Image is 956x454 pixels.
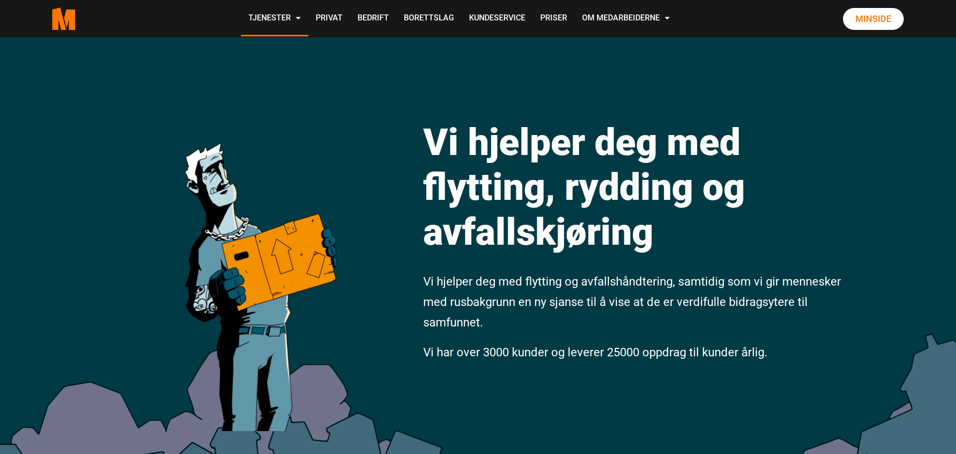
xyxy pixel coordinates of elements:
h1: Vi hjelper deg med flytting, rydding og avfallskjøring [423,120,844,254]
a: Borettslag [396,1,462,36]
a: Om Medarbeiderne [575,1,677,36]
img: medarbeiderne man icon optimized [174,97,346,431]
a: Kundeservice [462,1,533,36]
a: Bedrift [350,1,396,36]
span: Vi hjelper deg med flytting og avfallshåndtering, samtidig som vi gir mennesker med rusbakgrunn e... [423,275,841,329]
span: Vi har over 3000 kunder og leverer 25000 oppdrag til kunder årlig. [423,345,767,359]
a: Tjenester [241,1,308,36]
a: Minside [843,8,904,30]
a: Priser [533,1,575,36]
a: Privat [308,1,350,36]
